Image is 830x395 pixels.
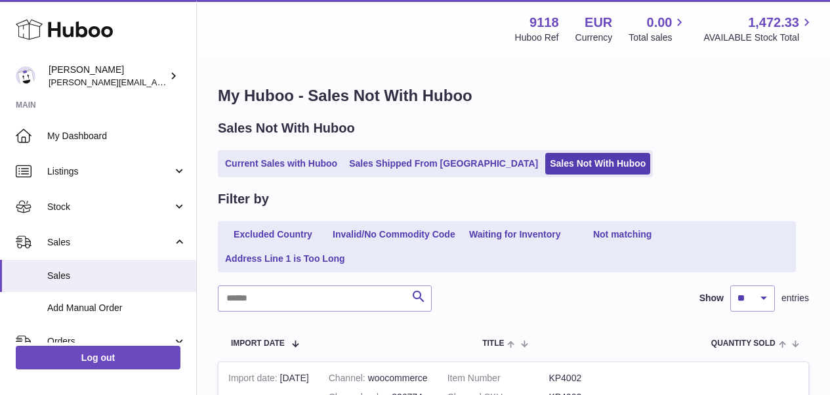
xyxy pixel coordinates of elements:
span: AVAILABLE Stock Total [703,31,814,44]
span: Quantity Sold [711,339,776,348]
a: Log out [16,346,180,369]
h2: Sales Not With Huboo [218,119,355,137]
span: entries [781,292,809,304]
dt: Item Number [447,372,549,385]
a: Waiting for Inventory [463,224,568,245]
strong: EUR [585,14,612,31]
div: woocommerce [329,372,428,385]
a: Excluded Country [220,224,325,245]
dd: KP4002 [549,372,650,385]
span: Orders [47,335,173,348]
div: Currency [575,31,613,44]
span: Sales [47,236,173,249]
label: Show [699,292,724,304]
a: Address Line 1 is Too Long [220,248,350,270]
a: Current Sales with Huboo [220,153,342,175]
span: Total sales [629,31,687,44]
span: Sales [47,270,186,282]
span: 1,472.33 [748,14,799,31]
a: 0.00 Total sales [629,14,687,44]
div: Huboo Ref [515,31,559,44]
a: Sales Not With Huboo [545,153,650,175]
a: Sales Shipped From [GEOGRAPHIC_DATA] [344,153,543,175]
span: Title [482,339,504,348]
img: freddie.sawkins@czechandspeake.com [16,66,35,86]
a: Not matching [570,224,675,245]
strong: Channel [329,373,368,386]
span: [PERSON_NAME][EMAIL_ADDRESS][PERSON_NAME][DOMAIN_NAME] [49,77,333,87]
span: Listings [47,165,173,178]
strong: Import date [228,373,280,386]
span: My Dashboard [47,130,186,142]
span: Add Manual Order [47,302,186,314]
strong: 9118 [529,14,559,31]
span: Import date [231,339,285,348]
span: Stock [47,201,173,213]
h1: My Huboo - Sales Not With Huboo [218,85,809,106]
h2: Filter by [218,190,269,208]
a: 1,472.33 AVAILABLE Stock Total [703,14,814,44]
a: Invalid/No Commodity Code [328,224,460,245]
div: [PERSON_NAME] [49,64,167,89]
span: 0.00 [647,14,673,31]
